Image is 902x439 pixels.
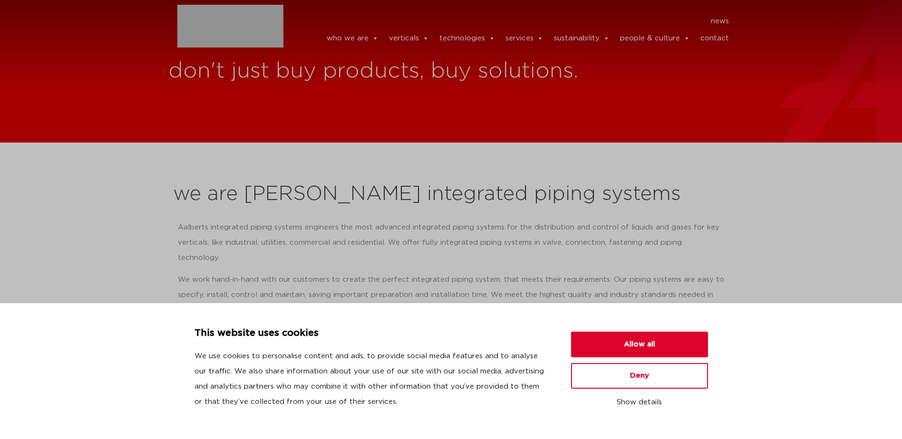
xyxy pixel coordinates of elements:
a: services [505,29,543,48]
a: contact [700,29,729,48]
a: who we are [327,29,378,48]
button: Allow all [571,332,708,357]
h2: we are [PERSON_NAME] integrated piping systems [173,183,729,206]
a: technologies [439,29,495,48]
p: We use cookies to personalise content and ads, to provide social media features and to analyse ou... [194,349,548,410]
a: news [711,14,729,29]
button: Show details [571,394,708,410]
nav: Menu [298,14,729,29]
p: We work hand-in-hand with our customers to create the perfect integrated piping system, that meet... [178,272,725,318]
p: Aalberts integrated piping systems engineers the most advanced integrated piping systems for the ... [178,220,725,266]
button: Deny [571,363,708,389]
a: sustainability [554,29,610,48]
p: This website uses cookies [194,326,548,341]
a: people & culture [620,29,690,48]
a: verticals [389,29,429,48]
